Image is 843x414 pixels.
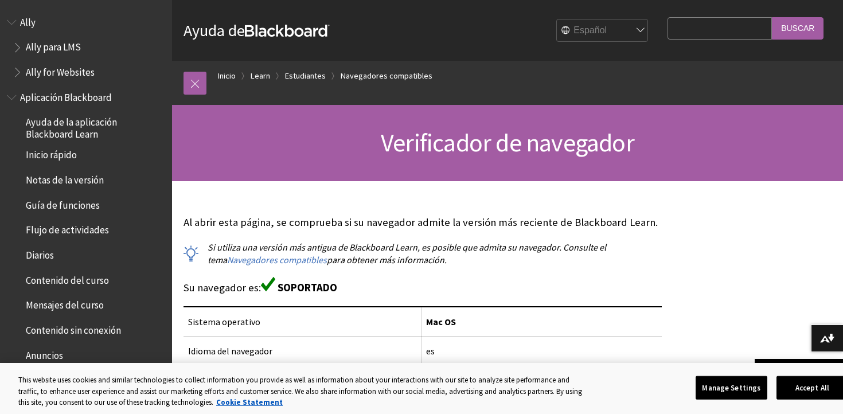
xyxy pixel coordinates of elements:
span: Aplicación Blackboard [20,88,112,103]
span: es [426,345,435,357]
a: Inicio [218,69,236,83]
span: Ayuda de la aplicación Blackboard Learn [26,113,164,140]
p: Al abrir esta página, se comprueba si su navegador admite la versión más reciente de Blackboard L... [184,215,662,230]
p: Su navegador es: [184,277,662,295]
span: Anuncios [26,346,63,361]
span: Notas de la versión [26,170,104,186]
nav: Book outline for Anthology Ally Help [7,13,165,82]
a: Learn [251,69,270,83]
span: Ally para LMS [26,38,81,53]
p: Si utiliza una versión más antigua de Blackboard Learn, es posible que admita su navegador. Consu... [184,241,662,267]
a: Navegadores compatibles [341,69,432,83]
span: SOPORTADO [278,281,337,294]
select: Site Language Selector [557,19,649,42]
a: Ayuda deBlackboard [184,20,330,41]
td: Sistema operativo [184,307,421,337]
span: Guía de funciones [26,196,100,211]
span: Diarios [26,245,54,261]
span: Contenido del curso [26,271,109,286]
span: Contenido sin conexión [26,321,121,336]
span: Ally [20,13,36,28]
strong: Blackboard [245,25,330,37]
span: Inicio rápido [26,146,77,161]
a: More information about your privacy, opens in a new tab [216,397,283,407]
input: Buscar [772,17,824,40]
a: Navegadores compatibles [227,254,327,266]
button: Manage Settings [696,376,767,400]
div: This website uses cookies and similar technologies to collect information you provide as well as ... [18,374,590,408]
span: Flujo de actividades [26,221,109,236]
a: Estudiantes [285,69,326,83]
img: Green supported icon [261,277,275,291]
span: Mensajes del curso [26,296,104,311]
a: Volver arriba [755,359,843,380]
td: Idioma del navegador [184,337,421,366]
span: Verificador de navegador [381,127,634,158]
span: Mac OS [426,316,456,327]
span: Ally for Websites [26,63,95,78]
